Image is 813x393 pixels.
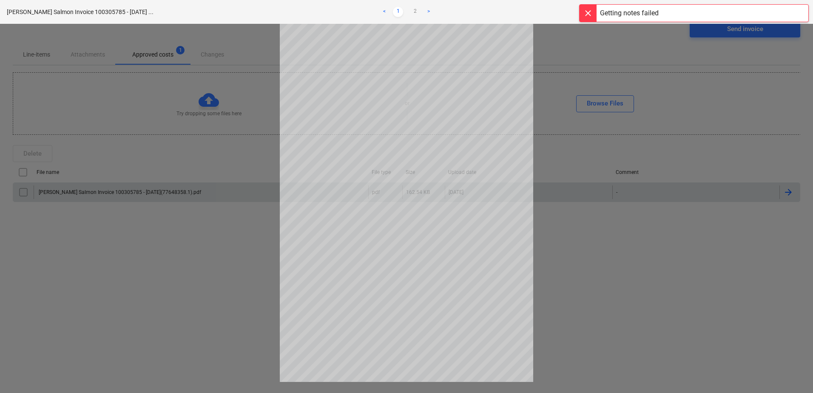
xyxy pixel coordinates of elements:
[379,7,389,17] a: Previous page
[7,8,154,17] p: [PERSON_NAME] Salmon Invoice 100305785 - [DATE] ...
[393,7,403,17] a: Page 1 is your current page
[410,7,420,17] a: Page 2
[600,8,659,18] div: Getting notes failed
[424,7,434,17] a: Next page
